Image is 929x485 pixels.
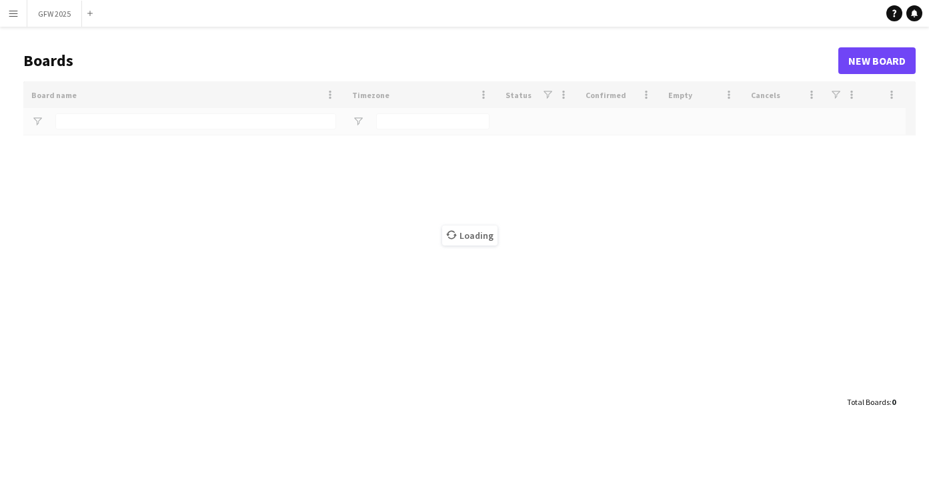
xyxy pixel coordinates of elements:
[892,397,896,407] span: 0
[847,397,890,407] span: Total Boards
[442,225,498,246] span: Loading
[847,389,896,415] div: :
[838,47,916,74] a: New Board
[27,1,82,27] button: GFW 2025
[23,51,838,71] h1: Boards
